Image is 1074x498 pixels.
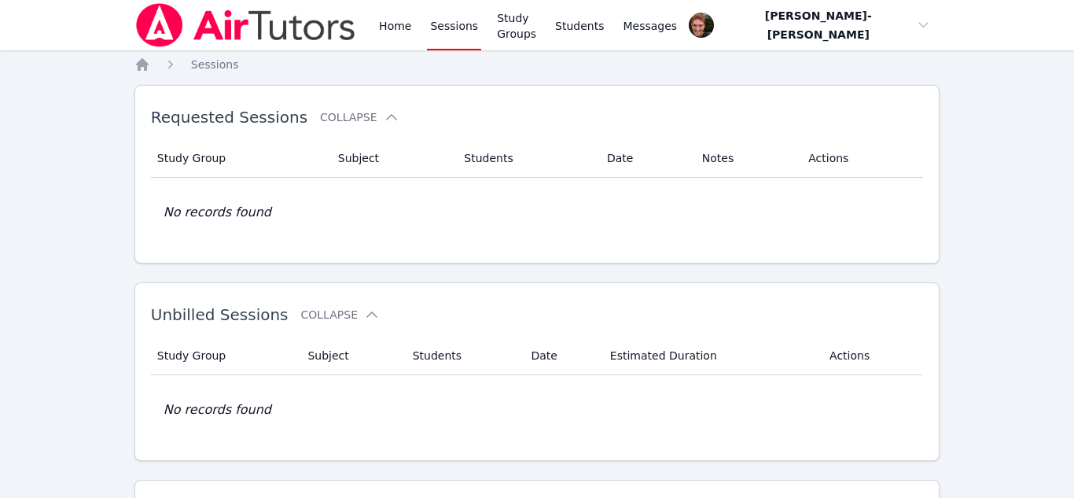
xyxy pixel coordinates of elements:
[151,178,924,247] td: No records found
[191,58,239,71] span: Sessions
[298,337,403,375] th: Subject
[623,18,678,34] span: Messages
[151,337,299,375] th: Study Group
[693,139,799,178] th: Notes
[134,57,940,72] nav: Breadcrumb
[820,337,923,375] th: Actions
[134,3,357,47] img: Air Tutors
[601,337,820,375] th: Estimated Duration
[151,305,289,324] span: Unbilled Sessions
[454,139,598,178] th: Students
[191,57,239,72] a: Sessions
[151,108,307,127] span: Requested Sessions
[151,375,924,445] td: No records found
[598,139,693,178] th: Date
[151,139,329,178] th: Study Group
[301,307,380,323] button: Collapse
[521,337,600,375] th: Date
[320,109,399,125] button: Collapse
[799,139,923,178] th: Actions
[329,139,455,178] th: Subject
[403,337,522,375] th: Students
